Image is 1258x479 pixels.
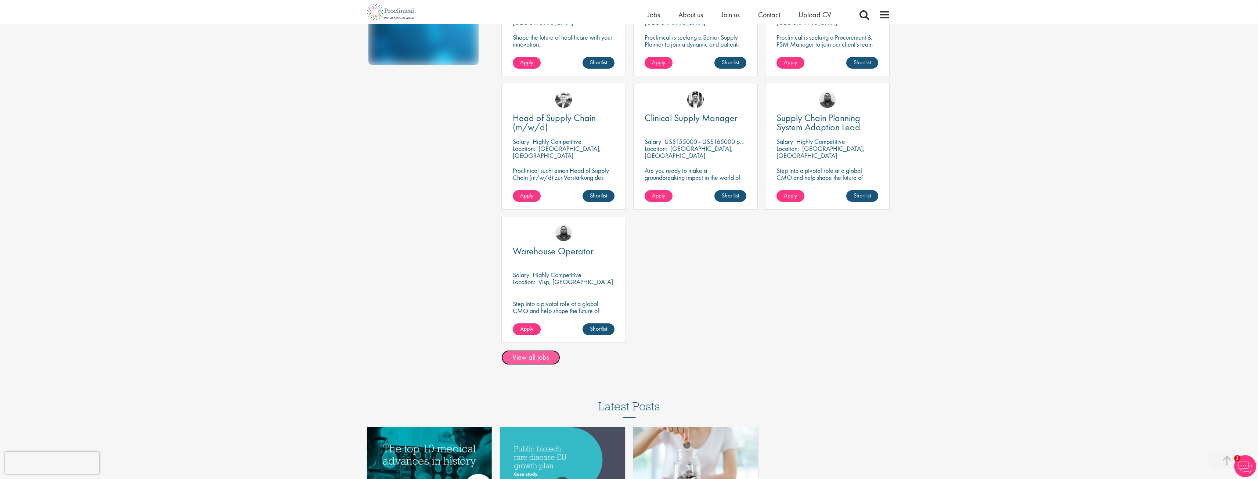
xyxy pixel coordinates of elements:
span: Apply [652,192,665,199]
p: Step into a pivotal role at a global CMO and help shape the future of healthcare manufacturing. [513,300,614,321]
a: Join us [721,10,740,19]
span: Salary [513,271,529,279]
span: Head of Supply Chain (m/w/d) [513,112,596,133]
a: Shortlist [714,190,746,202]
span: Warehouse Operator [513,245,594,257]
a: Apply [776,57,804,69]
span: 1 [1234,455,1240,461]
p: US$155000 - US$165000 per annum [664,137,763,146]
span: Location: [513,144,535,153]
a: Apply [513,323,541,335]
a: Shortlist [846,190,878,202]
a: Clinical Supply Manager [645,113,746,123]
p: [GEOGRAPHIC_DATA], [GEOGRAPHIC_DATA] [513,144,601,160]
p: Proclinical is seeking a Procurement & PSM Manager to join our client's team in [GEOGRAPHIC_DATA]. [776,34,878,55]
a: Upload CV [799,10,831,19]
a: Head of Supply Chain (m/w/d) [513,113,614,132]
span: Apply [520,192,533,199]
span: Location: [776,144,799,153]
span: Apply [784,58,797,66]
span: Supply Chain Planning System Adoption Lead [776,112,860,133]
a: Supply Chain Planning System Adoption Lead [776,113,878,132]
p: Proclinical is seeking a Senior Supply Planner to join a dynamic and patient-focused team within ... [645,34,746,62]
span: Location: [645,144,667,153]
span: Salary [645,137,661,146]
p: Highly Competitive [533,271,581,279]
a: Apply [776,190,804,202]
a: Apply [513,190,541,202]
p: Highly Competitive [533,137,581,146]
a: Contact [758,10,780,19]
a: Apply [645,190,673,202]
h3: Latest Posts [598,400,660,418]
img: Ashley Bennett [819,91,836,108]
img: Lukas Eckert [555,91,572,108]
p: Proclinical sucht einen Head of Supply Chain (m/w/d) zur Verstärkung des Teams unseres Kunden in ... [513,167,614,195]
a: Apply [645,57,673,69]
a: View all jobs [501,350,560,365]
a: Shortlist [846,57,878,69]
img: Ashley Bennett [555,225,572,241]
p: Step into a pivotal role at a global CMO and help shape the future of healthcare supply chain. [776,167,878,188]
p: [GEOGRAPHIC_DATA], [GEOGRAPHIC_DATA] [776,144,865,160]
a: Jobs [648,10,660,19]
a: Shortlist [583,323,614,335]
a: Shortlist [583,190,614,202]
span: Clinical Supply Manager [645,112,738,124]
a: Apply [513,57,541,69]
span: Apply [652,58,665,66]
a: Shortlist [583,57,614,69]
img: Edward Little [687,91,704,108]
p: [GEOGRAPHIC_DATA], [GEOGRAPHIC_DATA] [645,144,733,160]
iframe: reCAPTCHA [5,452,99,474]
a: Warehouse Operator [513,247,614,256]
span: Apply [784,192,797,199]
a: About us [678,10,703,19]
span: Salary [776,137,793,146]
p: Shape the future of healthcare with your innovation. [513,34,614,48]
span: Salary [513,137,529,146]
span: Apply [520,325,533,333]
p: Highly Competitive [796,137,845,146]
a: Shortlist [714,57,746,69]
p: Visp, [GEOGRAPHIC_DATA] [538,277,613,286]
span: Location: [513,277,535,286]
p: Are you ready to make a groundbreaking impact in the world of biotechnology? Join a growing compa... [645,167,746,202]
span: Apply [520,58,533,66]
img: Chatbot [1234,455,1256,477]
